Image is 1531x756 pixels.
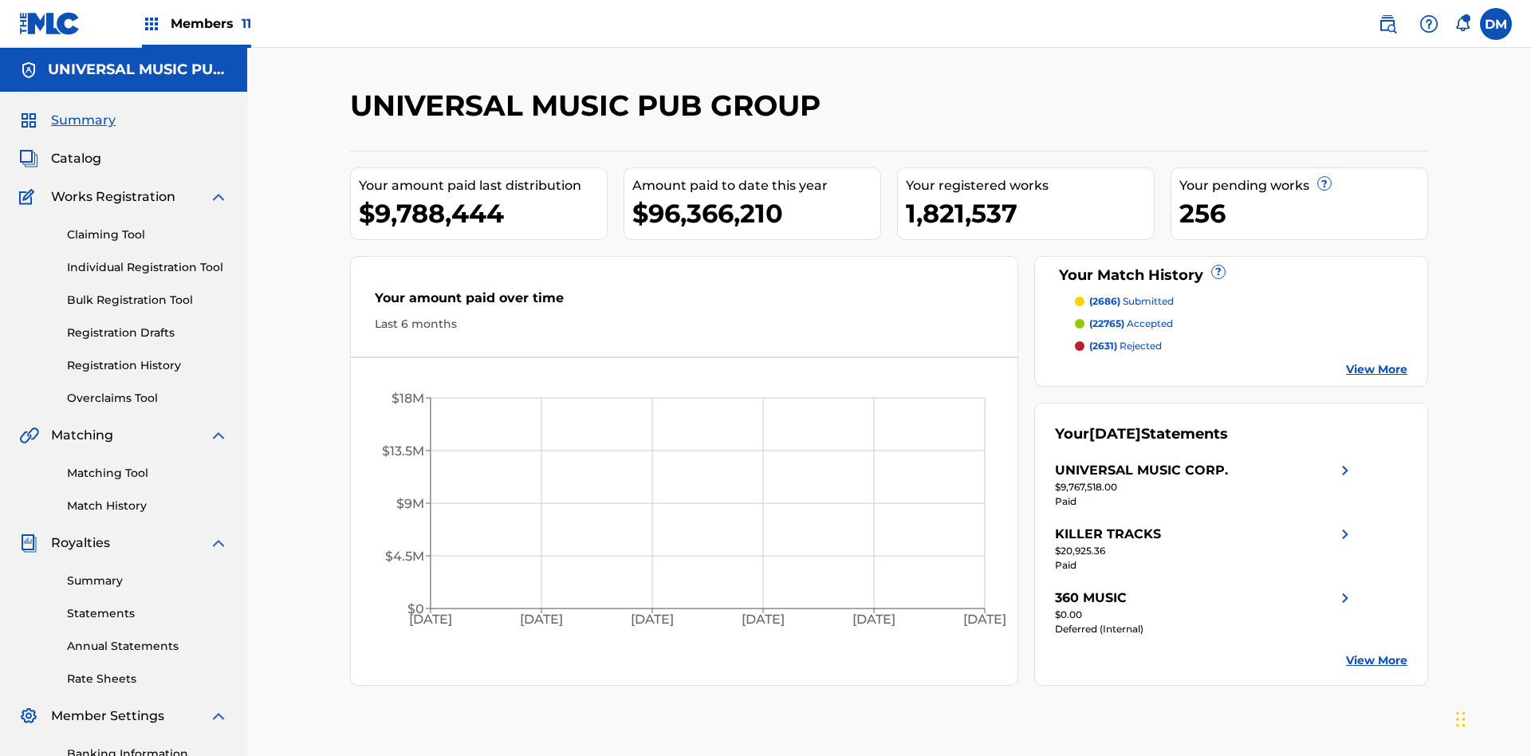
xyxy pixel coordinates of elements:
a: UNIVERSAL MUSIC CORP.right chevron icon$9,767,518.00Paid [1055,461,1355,509]
span: Catalog [51,149,101,168]
span: Royalties [51,534,110,553]
img: MLC Logo [19,12,81,35]
img: Works Registration [19,187,40,207]
tspan: $4.5M [385,549,424,564]
img: Accounts [19,61,38,80]
tspan: [DATE] [742,612,785,628]
img: Top Rightsholders [142,14,161,33]
a: Statements [67,605,228,622]
img: Catalog [19,149,38,168]
h5: UNIVERSAL MUSIC PUB GROUP [48,61,228,79]
tspan: $0 [407,601,424,616]
span: Summary [51,111,116,130]
span: (2631) [1089,340,1117,352]
span: (2686) [1089,295,1120,307]
p: accepted [1089,317,1173,331]
span: Members [171,14,251,33]
span: 11 [242,16,251,31]
a: Summary [67,573,228,589]
img: right chevron icon [1336,589,1355,608]
a: Overclaims Tool [67,390,228,407]
span: Member Settings [51,707,164,726]
div: $9,788,444 [359,195,607,231]
img: right chevron icon [1336,461,1355,480]
div: $9,767,518.00 [1055,480,1355,494]
a: View More [1346,361,1407,378]
a: Match History [67,498,228,514]
a: CatalogCatalog [19,149,101,168]
iframe: Chat Widget [1451,679,1531,756]
div: Amount paid to date this year [632,176,880,195]
a: (2686) submitted [1075,294,1408,309]
img: Summary [19,111,38,130]
a: (22765) accepted [1075,317,1408,331]
div: Paid [1055,558,1355,573]
div: User Menu [1480,8,1512,40]
a: Registration History [67,357,228,374]
span: ? [1318,177,1331,190]
img: right chevron icon [1336,525,1355,544]
a: Annual Statements [67,638,228,655]
img: Matching [19,426,39,445]
tspan: [DATE] [852,612,895,628]
span: Works Registration [51,187,175,207]
div: Your Statements [1055,423,1228,445]
span: ? [1212,266,1225,278]
h2: UNIVERSAL MUSIC PUB GROUP [350,88,828,124]
div: Paid [1055,494,1355,509]
div: Drag [1456,695,1466,743]
div: 256 [1179,195,1427,231]
a: Bulk Registration Tool [67,292,228,309]
tspan: [DATE] [964,612,1007,628]
img: help [1419,14,1439,33]
a: Public Search [1372,8,1403,40]
tspan: $18M [392,391,424,406]
div: Your Match History [1055,265,1408,286]
tspan: [DATE] [631,612,674,628]
div: 1,821,537 [906,195,1154,231]
tspan: $9M [396,496,424,511]
a: 360 MUSICright chevron icon$0.00Deferred (Internal) [1055,589,1355,636]
div: Deferred (Internal) [1055,622,1355,636]
span: [DATE] [1089,425,1141,443]
img: expand [209,534,228,553]
div: $0.00 [1055,608,1355,622]
tspan: $13.5M [382,443,424,459]
span: Matching [51,426,113,445]
a: Registration Drafts [67,325,228,341]
img: Member Settings [19,707,38,726]
div: KILLER TRACKS [1055,525,1161,544]
div: Your amount paid over time [375,289,994,316]
a: Individual Registration Tool [67,259,228,276]
span: (22765) [1089,317,1124,329]
div: Notifications [1454,16,1470,32]
div: Help [1413,8,1445,40]
img: expand [209,426,228,445]
tspan: [DATE] [409,612,452,628]
img: search [1378,14,1397,33]
img: expand [209,187,228,207]
div: UNIVERSAL MUSIC CORP. [1055,461,1228,480]
a: SummarySummary [19,111,116,130]
a: View More [1346,652,1407,669]
a: Rate Sheets [67,671,228,687]
tspan: [DATE] [520,612,563,628]
img: Royalties [19,534,38,553]
p: rejected [1089,339,1162,353]
div: Your registered works [906,176,1154,195]
a: (2631) rejected [1075,339,1408,353]
a: Matching Tool [67,465,228,482]
a: KILLER TRACKSright chevron icon$20,925.36Paid [1055,525,1355,573]
div: $96,366,210 [632,195,880,231]
img: expand [209,707,228,726]
a: Claiming Tool [67,226,228,243]
div: 360 MUSIC [1055,589,1127,608]
div: Your pending works [1179,176,1427,195]
div: $20,925.36 [1055,544,1355,558]
div: Your amount paid last distribution [359,176,607,195]
p: submitted [1089,294,1174,309]
div: Last 6 months [375,316,994,333]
